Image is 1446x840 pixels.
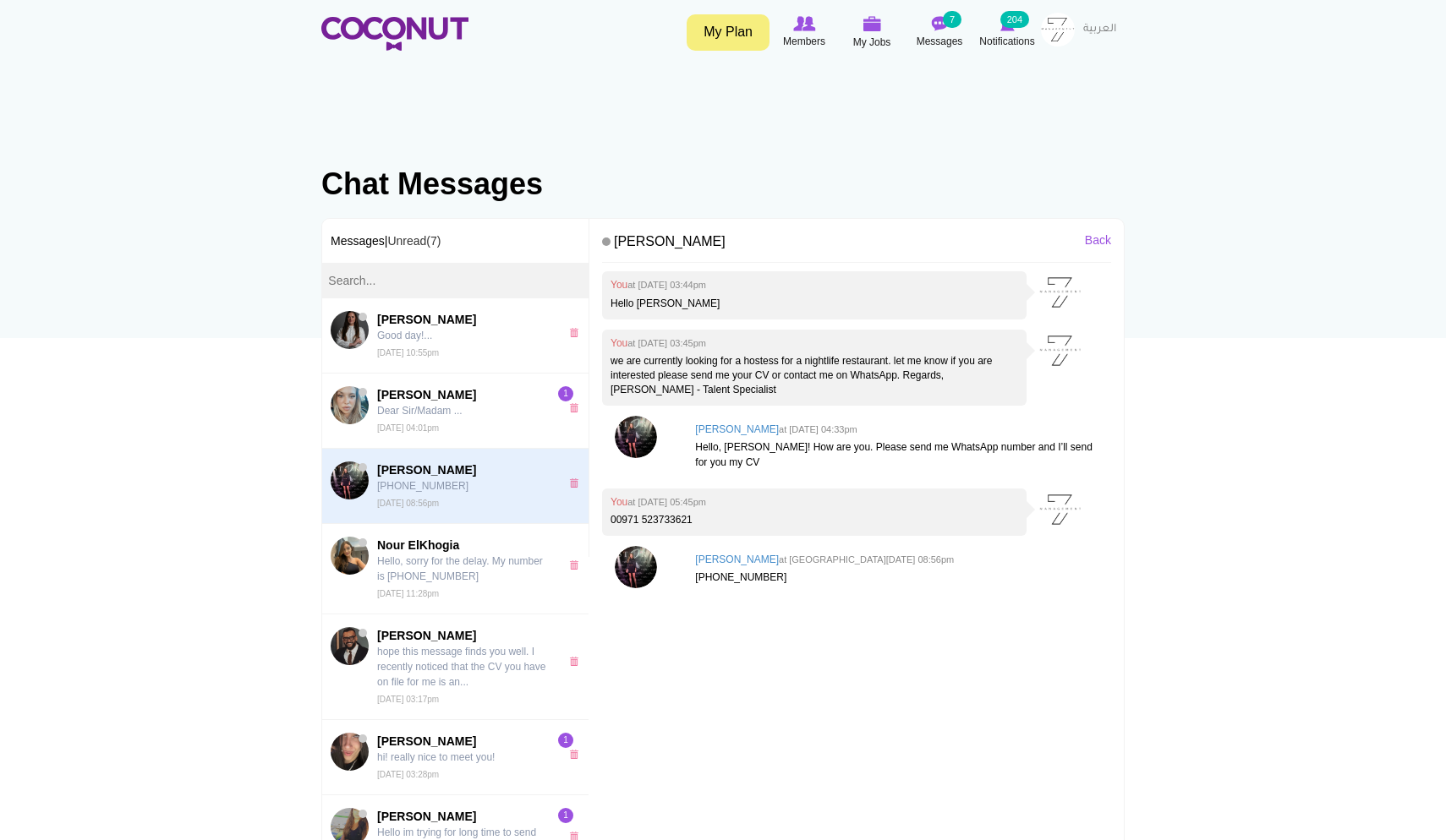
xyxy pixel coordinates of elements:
p: we are currently looking for a hostess for a nightlife restaurant. let me know if you are interes... [611,354,1018,397]
p: 00971 523733621 [611,513,1018,527]
span: 1 [558,733,573,748]
p: Hello, [PERSON_NAME]! How are you. Please send me WhatsApp number and I’ll send for you my CV [695,440,1103,469]
span: [PERSON_NAME] [377,627,551,644]
a: x [569,403,583,412]
a: Maryna Botsvin[PERSON_NAME] Good day!... [DATE] 10:55pm [322,298,589,374]
h4: You [611,497,1018,508]
small: [DATE] 10:55pm [377,348,439,357]
a: Sabrina Guida[PERSON_NAME] hi! really nice to meet you! [DATE] 03:28pm1 [322,720,589,795]
small: 204 [1000,11,1029,28]
h4: [PERSON_NAME] [695,424,1103,435]
img: Karima Saasougui [331,386,369,424]
a: x [569,478,583,488]
a: Notifications Notifications 204 [973,13,1041,52]
small: [DATE] 03:28pm [377,770,439,779]
a: x [569,657,583,666]
img: Nour ElKhogia [331,537,369,575]
a: Irina Shaforostova[PERSON_NAME] [PHONE_NUMBER] [DATE] 08:56pm [322,449,589,524]
small: at [DATE] 05:45pm [627,497,706,507]
span: [PERSON_NAME] [377,386,551,403]
h4: [PERSON_NAME] [695,554,1103,565]
a: My Jobs My Jobs [838,13,906,52]
img: Sabrina Guida [331,733,369,771]
small: [DATE] 11:28pm [377,589,439,598]
a: Back [1085,232,1111,248]
a: x [569,560,583,570]
h4: You [611,280,1018,291]
a: Unread(7) [387,234,441,248]
a: العربية [1075,13,1125,46]
small: at [DATE] 03:44pm [627,280,706,290]
input: Search... [322,263,589,298]
span: 1 [558,808,573,823]
span: Notifications [979,33,1034,50]
img: Irina Shaforostova [331,461,369,499]
h3: Messages [322,219,589,263]
span: [PERSON_NAME] [377,808,551,825]
p: Dear Sir/Madam ... [377,403,551,418]
img: My Jobs [863,16,881,31]
small: 7 [943,11,961,28]
a: Browse Members Members [770,13,838,52]
p: [PHONE_NUMBER] [377,478,551,494]
img: Maryna Botsvin [331,311,369,349]
span: [PERSON_NAME] [377,733,551,750]
a: x [569,750,583,759]
a: My Plan [687,14,770,51]
span: My Jobs [853,34,891,51]
p: Hello [PERSON_NAME] [611,297,1018,311]
small: at [DATE] 04:33pm [779,424,857,434]
h4: You [611,338,1018,349]
small: [DATE] 08:56pm [377,499,439,508]
p: Hello, sorry for the delay. My number is [PHONE_NUMBER] [377,554,551,584]
a: Karima Saasougui[PERSON_NAME] Dear Sir/Madam ... [DATE] 04:01pm1 [322,374,589,449]
span: Messages [917,33,963,50]
span: Members [783,33,825,50]
img: Notifications [1000,16,1015,31]
small: at [GEOGRAPHIC_DATA][DATE] 08:56pm [779,554,954,565]
h4: [PERSON_NAME] [602,227,1111,264]
h1: Chat Messages [321,167,1125,201]
a: Nour ElKhogiaNour ElKhogia Hello, sorry for the delay. My number is [PHONE_NUMBER] [DATE] 11:28pm [322,524,589,614]
p: Good day!... [377,328,551,343]
span: [PERSON_NAME] [377,311,551,328]
img: Messages [931,16,948,31]
img: Giannis Sertaridis [331,627,369,665]
p: [PHONE_NUMBER] [695,570,1103,585]
p: hi! really nice to meet you! [377,750,551,765]
a: x [569,328,583,337]
a: Giannis Sertaridis[PERSON_NAME] hope this message finds you well. I recently noticed that the CV ... [322,614,589,720]
small: [DATE] 03:17pm [377,695,439,704]
span: [PERSON_NAME] [377,461,551,478]
img: Browse Members [793,16,815,31]
span: | [385,234,441,248]
span: Nour ElKhogia [377,537,551,554]
p: hope this message finds you well. I recently noticed that the CV you have on file for me is an... [377,644,551,690]
a: Messages Messages 7 [906,13,973,52]
span: 1 [558,386,573,401]
small: [DATE] 04:01pm [377,423,439,433]
small: at [DATE] 03:45pm [627,338,706,348]
img: Home [321,17,468,51]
